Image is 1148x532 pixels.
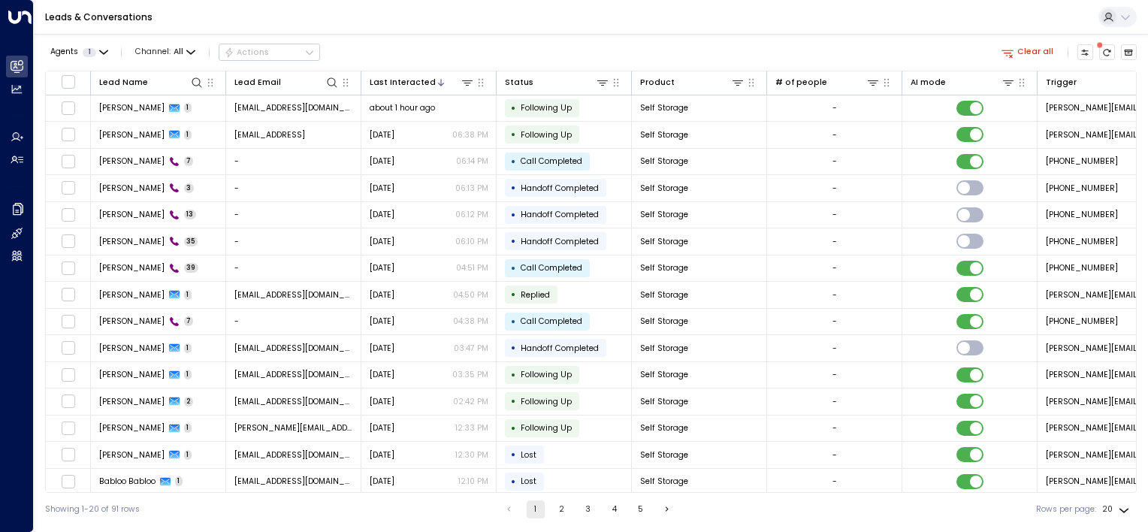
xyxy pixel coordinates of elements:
[99,369,165,380] span: Donnette Sawyer
[640,236,688,247] span: Self Storage
[234,343,353,354] span: ephy_cfc@live.co.uk
[453,396,488,407] p: 02:42 PM
[370,209,394,220] span: Yesterday
[226,255,361,282] td: -
[61,341,75,355] span: Toggle select row
[99,76,148,89] div: Lead Name
[458,476,488,487] p: 12:10 PM
[61,128,75,142] span: Toggle select row
[184,290,192,300] span: 1
[370,476,394,487] span: Yesterday
[521,102,572,113] span: Following Up
[99,75,204,89] div: Lead Name
[455,183,488,194] p: 06:13 PM
[370,183,394,194] span: Yesterday
[184,370,192,379] span: 1
[61,421,75,435] span: Toggle select row
[370,129,394,141] span: Yesterday
[511,445,516,464] div: •
[521,156,582,167] span: Call Completed
[1046,316,1118,327] span: +447817762342
[83,48,96,57] span: 1
[61,448,75,462] span: Toggle select row
[832,396,837,407] div: -
[234,369,353,380] span: donnettesawyer@gmail.com
[455,422,488,434] p: 12:33 PM
[184,210,197,219] span: 13
[632,500,650,518] button: Go to page 5
[832,209,837,220] div: -
[1046,156,1118,167] span: +447817762342
[370,343,394,354] span: Yesterday
[775,75,881,89] div: # of people
[579,500,597,518] button: Go to page 3
[1046,236,1118,247] span: +447817762342
[184,130,192,140] span: 1
[226,175,361,201] td: -
[1099,44,1116,61] span: There are new threads available. Refresh the grid to view the latest updates.
[527,500,545,518] button: page 1
[452,369,488,380] p: 03:35 PM
[832,262,837,274] div: -
[184,103,192,113] span: 1
[832,343,837,354] div: -
[456,262,488,274] p: 04:51 PM
[184,343,192,353] span: 1
[1121,44,1137,61] button: Archived Leads
[234,476,353,487] span: babloo234@icloud.com
[640,449,688,461] span: Self Storage
[226,149,361,175] td: -
[370,449,394,461] span: Yesterday
[174,47,183,56] span: All
[234,289,353,301] span: mt9035935@gmail.com
[1046,209,1118,220] span: +447817762342
[832,449,837,461] div: -
[184,263,199,273] span: 39
[1046,183,1118,194] span: +447817762342
[370,316,394,327] span: Yesterday
[521,236,599,247] span: Handoff Completed
[553,500,571,518] button: Go to page 2
[99,422,165,434] span: Dan Warchol-Anderson
[61,101,75,115] span: Toggle select row
[1046,262,1118,274] span: +447817762342
[45,44,112,60] button: Agents1
[1046,76,1077,89] div: Trigger
[455,236,488,247] p: 06:10 PM
[511,205,516,225] div: •
[61,154,75,168] span: Toggle select row
[521,396,572,407] span: Following Up
[832,129,837,141] div: -
[175,476,183,486] span: 1
[226,309,361,335] td: -
[511,98,516,118] div: •
[505,75,610,89] div: Status
[61,234,75,249] span: Toggle select row
[455,209,488,220] p: 06:12 PM
[370,102,435,113] span: about 1 hour ago
[370,422,394,434] span: Yesterday
[61,314,75,328] span: Toggle select row
[511,152,516,171] div: •
[99,476,156,487] span: Babloo Babloo
[61,367,75,382] span: Toggle select row
[1036,503,1096,515] label: Rows per page:
[521,262,582,274] span: Call Completed
[370,369,394,380] span: Yesterday
[234,449,353,461] span: saffiemn@hotmail.co.uk
[453,289,488,301] p: 04:50 PM
[370,75,475,89] div: Last Interacted
[511,285,516,304] div: •
[832,156,837,167] div: -
[511,312,516,331] div: •
[511,258,516,278] div: •
[131,44,200,60] button: Channel:All
[455,449,488,461] p: 12:30 PM
[521,289,550,301] span: Replied
[640,129,688,141] span: Self Storage
[511,178,516,198] div: •
[50,48,78,56] span: Agents
[45,11,153,23] a: Leads & Conversations
[640,476,688,487] span: Self Storage
[370,262,394,274] span: Yesterday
